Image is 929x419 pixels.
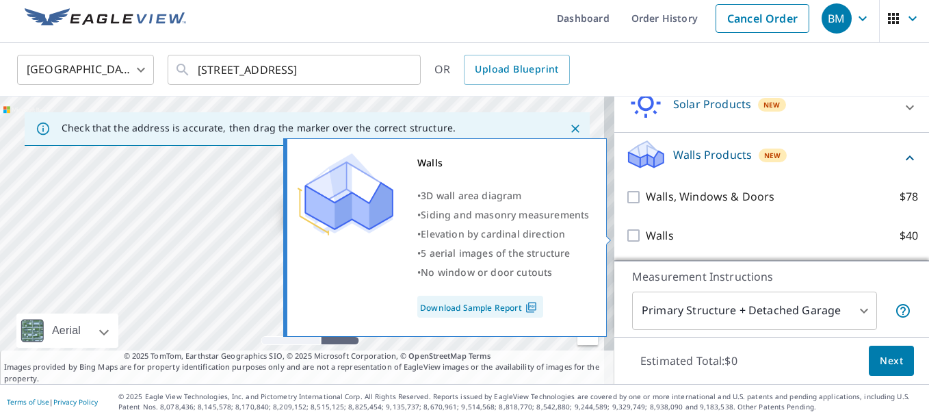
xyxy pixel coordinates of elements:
p: $78 [900,188,918,205]
a: Privacy Policy [53,397,98,407]
p: © 2025 Eagle View Technologies, Inc. and Pictometry International Corp. All Rights Reserved. Repo... [118,392,922,412]
span: © 2025 TomTom, Earthstar Geographics SIO, © 2025 Microsoft Corporation, © [124,351,491,362]
span: Elevation by cardinal direction [421,227,565,240]
span: 3D wall area diagram [421,189,521,202]
div: Solar ProductsNew [625,88,918,127]
div: Walls ProductsNew [625,138,918,177]
div: [GEOGRAPHIC_DATA] [17,51,154,89]
p: Measurement Instructions [632,268,911,285]
span: Your report will include the primary structure and a detached garage if one exists. [895,303,911,319]
button: Close [566,120,584,138]
a: Terms [469,351,491,361]
p: Estimated Total: $0 [629,346,748,376]
span: Upload Blueprint [475,61,558,78]
span: New [763,99,781,110]
div: Aerial [16,314,118,348]
a: Download Sample Report [417,296,543,318]
img: Premium [298,153,393,236]
p: | [7,398,98,406]
div: OR [434,55,570,85]
p: Solar Products [673,96,751,112]
div: • [417,263,589,282]
span: New [764,150,781,161]
img: EV Logo [25,8,186,29]
div: • [417,186,589,205]
p: Check that the address is accurate, then drag the marker over the correct structure. [62,122,456,134]
div: Primary Structure + Detached Garage [632,292,877,330]
p: Walls Products [673,147,752,163]
img: Pdf Icon [522,301,540,314]
div: BM [822,3,852,34]
p: Walls, Windows & Doors [646,188,774,205]
button: Next [869,346,914,377]
a: Terms of Use [7,397,49,407]
span: No window or door cutouts [421,266,552,279]
div: Walls [417,153,589,173]
p: Walls [646,227,674,244]
span: 5 aerial images of the structure [421,246,570,259]
span: Siding and masonry measurements [421,208,589,221]
span: Next [880,353,903,370]
p: $40 [900,227,918,244]
div: • [417,244,589,263]
a: Upload Blueprint [464,55,569,85]
div: Aerial [48,314,85,348]
a: Cancel Order [716,4,809,33]
div: • [417,225,589,244]
div: • [417,205,589,225]
input: Search by address or latitude-longitude [198,51,393,89]
a: OpenStreetMap [408,351,466,361]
